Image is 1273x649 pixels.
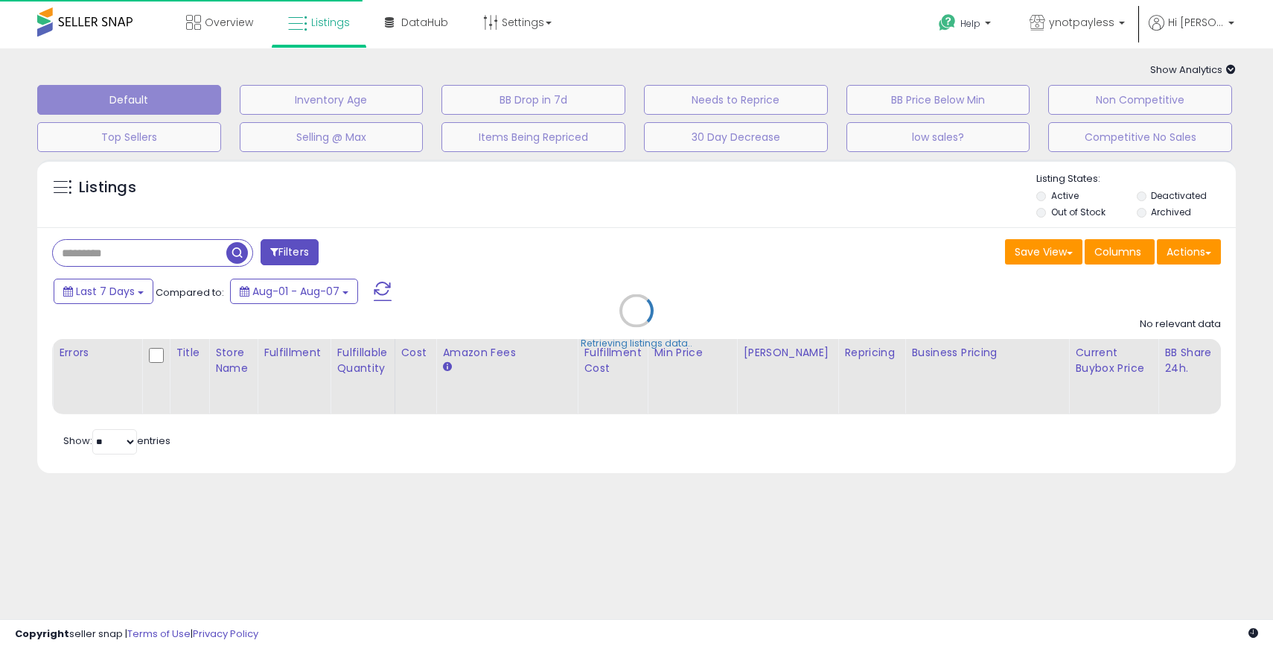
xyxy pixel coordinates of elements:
[644,122,828,152] button: 30 Day Decrease
[960,17,980,30] span: Help
[846,85,1030,115] button: BB Price Below Min
[1048,122,1232,152] button: Competitive No Sales
[1150,63,1236,77] span: Show Analytics
[938,13,957,32] i: Get Help
[1149,15,1234,48] a: Hi [PERSON_NAME]
[846,122,1030,152] button: low sales?
[1049,15,1114,30] span: ynotpayless
[1048,85,1232,115] button: Non Competitive
[401,15,448,30] span: DataHub
[240,85,424,115] button: Inventory Age
[127,627,191,641] a: Terms of Use
[15,627,258,642] div: seller snap | |
[441,85,625,115] button: BB Drop in 7d
[927,2,1006,48] a: Help
[15,627,69,641] strong: Copyright
[441,122,625,152] button: Items Being Repriced
[193,627,258,641] a: Privacy Policy
[644,85,828,115] button: Needs to Reprice
[37,122,221,152] button: Top Sellers
[581,337,692,350] div: Retrieving listings data..
[205,15,253,30] span: Overview
[240,122,424,152] button: Selling @ Max
[1168,15,1224,30] span: Hi [PERSON_NAME]
[311,15,350,30] span: Listings
[37,85,221,115] button: Default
